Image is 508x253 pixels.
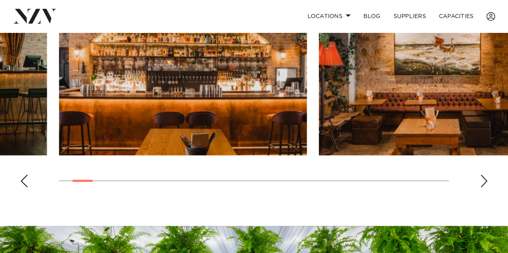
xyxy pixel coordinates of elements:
[301,8,357,25] a: Locations
[357,8,387,25] a: BLOG
[13,9,57,23] img: nzv-logo.png
[433,8,480,25] a: Capacities
[387,8,432,25] a: SUPPLIERS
